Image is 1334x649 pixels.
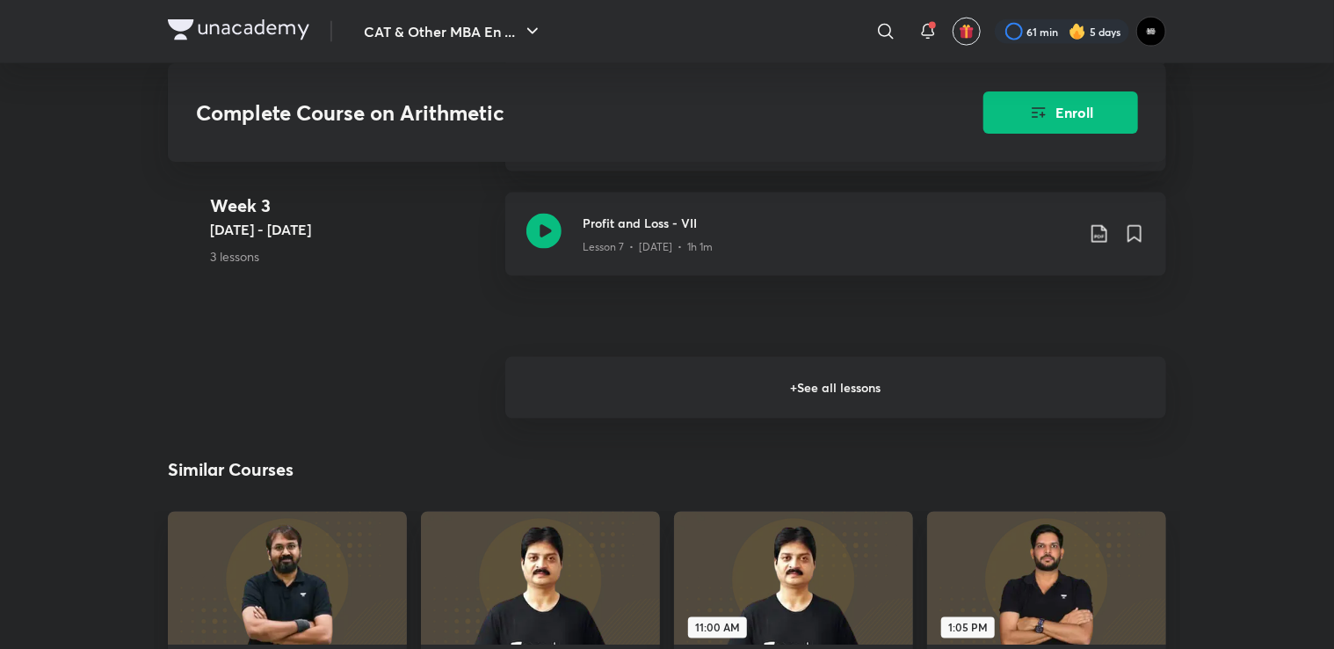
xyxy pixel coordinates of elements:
[210,193,491,219] h4: Week 3
[583,214,1075,232] h3: Profit and Loss - VII
[168,19,309,40] img: Company Logo
[924,510,1168,646] img: new-thumbnail
[1069,23,1086,40] img: streak
[168,512,407,645] a: new-thumbnail
[165,510,409,646] img: new-thumbnail
[505,357,1166,419] h6: + See all lessons
[210,219,491,240] h5: [DATE] - [DATE]
[168,19,309,45] a: Company Logo
[941,617,995,638] span: 1:05 PM
[421,512,660,645] a: new-thumbnail
[210,247,491,266] p: 3 lessons
[196,100,884,126] h3: Complete Course on Arithmetic
[674,512,913,645] a: new-thumbnail11:00 AM
[418,510,662,646] img: new-thumbnail
[168,457,294,484] h2: Similar Courses
[671,510,915,646] img: new-thumbnail
[583,239,713,255] p: Lesson 7 • [DATE] • 1h 1m
[505,193,1166,297] a: Profit and Loss - VIILesson 7 • [DATE] • 1h 1m
[688,617,747,638] span: 11:00 AM
[353,14,554,49] button: CAT & Other MBA En ...
[959,24,975,40] img: avatar
[983,91,1138,134] button: Enroll
[953,18,981,46] button: avatar
[927,512,1166,645] a: new-thumbnail1:05 PM
[1136,17,1166,47] img: GAME CHANGER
